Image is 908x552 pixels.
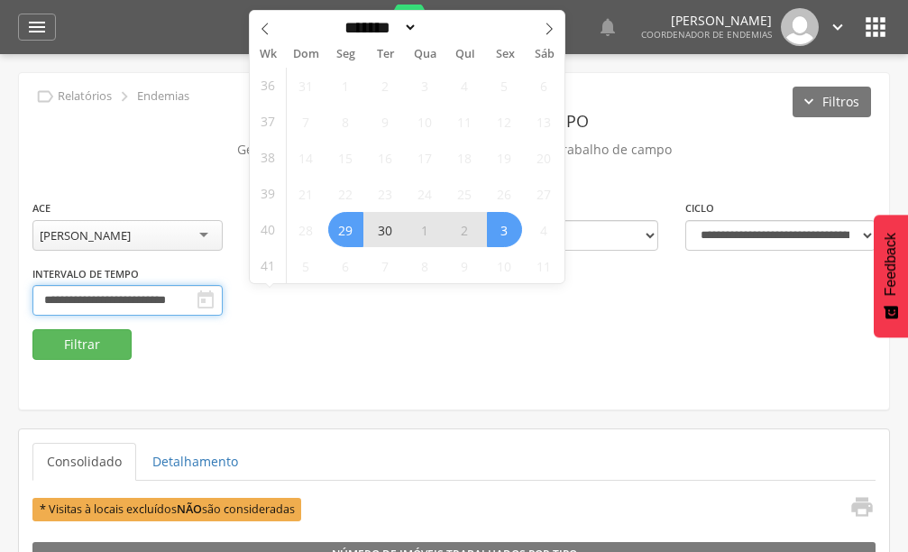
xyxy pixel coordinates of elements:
[138,443,252,481] a: Detalhamento
[137,89,189,104] p: Endemias
[58,89,112,104] p: Relatórios
[328,212,363,247] span: Setembro 29, 2025
[487,176,522,211] span: Setembro 26, 2025
[368,140,403,175] span: Setembro 16, 2025
[447,140,482,175] span: Setembro 18, 2025
[408,212,443,247] span: Outubro 1, 2025
[261,248,275,283] span: 41
[261,212,275,247] span: 40
[641,14,772,27] p: [PERSON_NAME]
[485,49,525,60] span: Sex
[32,443,136,481] a: Consolidado
[828,8,848,46] a: 
[685,201,714,216] label: Ciclo
[447,248,482,283] span: Outubro 9, 2025
[328,140,363,175] span: Setembro 15, 2025
[849,494,875,520] i: 
[368,176,403,211] span: Setembro 23, 2025
[408,68,443,103] span: Setembro 3, 2025
[527,176,562,211] span: Setembro 27, 2025
[289,176,324,211] span: Setembro 21, 2025
[250,41,286,67] span: Wk
[447,212,482,247] span: Outubro 2, 2025
[328,176,363,211] span: Setembro 22, 2025
[261,140,275,175] span: 38
[828,17,848,37] i: 
[525,49,564,60] span: Sáb
[487,68,522,103] span: Setembro 5, 2025
[861,13,890,41] i: 
[527,212,562,247] span: Outubro 4, 2025
[527,140,562,175] span: Setembro 20, 2025
[447,68,482,103] span: Setembro 4, 2025
[289,68,324,103] span: Agosto 31, 2025
[289,104,324,139] span: Setembro 7, 2025
[883,233,899,296] span: Feedback
[261,68,275,103] span: 36
[408,176,443,211] span: Setembro 24, 2025
[487,212,522,247] span: Outubro 3, 2025
[597,8,619,46] a: 
[18,14,56,41] a: 
[35,87,55,106] i: 
[326,49,365,60] span: Seg
[289,212,324,247] span: Setembro 28, 2025
[366,49,406,60] span: Ter
[32,137,876,162] p: Gere resumos consolidados individuais ou gerais de trabalho de campo
[289,248,324,283] span: Outubro 5, 2025
[328,248,363,283] span: Outubro 6, 2025
[406,49,445,60] span: Qua
[40,227,131,244] div: [PERSON_NAME]
[328,104,363,139] span: Setembro 8, 2025
[408,248,443,283] span: Outubro 8, 2025
[32,267,139,281] label: Intervalo de Tempo
[32,105,876,137] header: Resumo do Trabalho de Campo
[261,176,275,211] span: 39
[487,248,522,283] span: Outubro 10, 2025
[597,16,619,38] i: 
[286,49,326,60] span: Dom
[527,104,562,139] span: Setembro 13, 2025
[487,104,522,139] span: Setembro 12, 2025
[32,201,50,216] label: ACE
[368,212,403,247] span: Setembro 30, 2025
[408,104,443,139] span: Setembro 10, 2025
[487,140,522,175] span: Setembro 19, 2025
[641,28,772,41] span: Coordenador de Endemias
[839,494,875,524] a: 
[368,68,403,103] span: Setembro 2, 2025
[408,140,443,175] span: Setembro 17, 2025
[527,68,562,103] span: Setembro 6, 2025
[417,18,477,37] input: Year
[32,498,301,520] span: * Visitas à locais excluídos são consideradas
[874,215,908,337] button: Feedback - Mostrar pesquisa
[328,68,363,103] span: Setembro 1, 2025
[368,104,403,139] span: Setembro 9, 2025
[289,140,324,175] span: Setembro 14, 2025
[447,104,482,139] span: Setembro 11, 2025
[527,248,562,283] span: Outubro 11, 2025
[26,16,48,38] i: 
[368,248,403,283] span: Outubro 7, 2025
[115,87,134,106] i: 
[195,290,216,311] i: 
[793,87,871,117] button: Filtros
[447,176,482,211] span: Setembro 25, 2025
[338,18,417,37] select: Month
[32,329,132,360] button: Filtrar
[177,501,202,517] b: NÃO
[445,49,485,60] span: Qui
[261,104,275,139] span: 37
